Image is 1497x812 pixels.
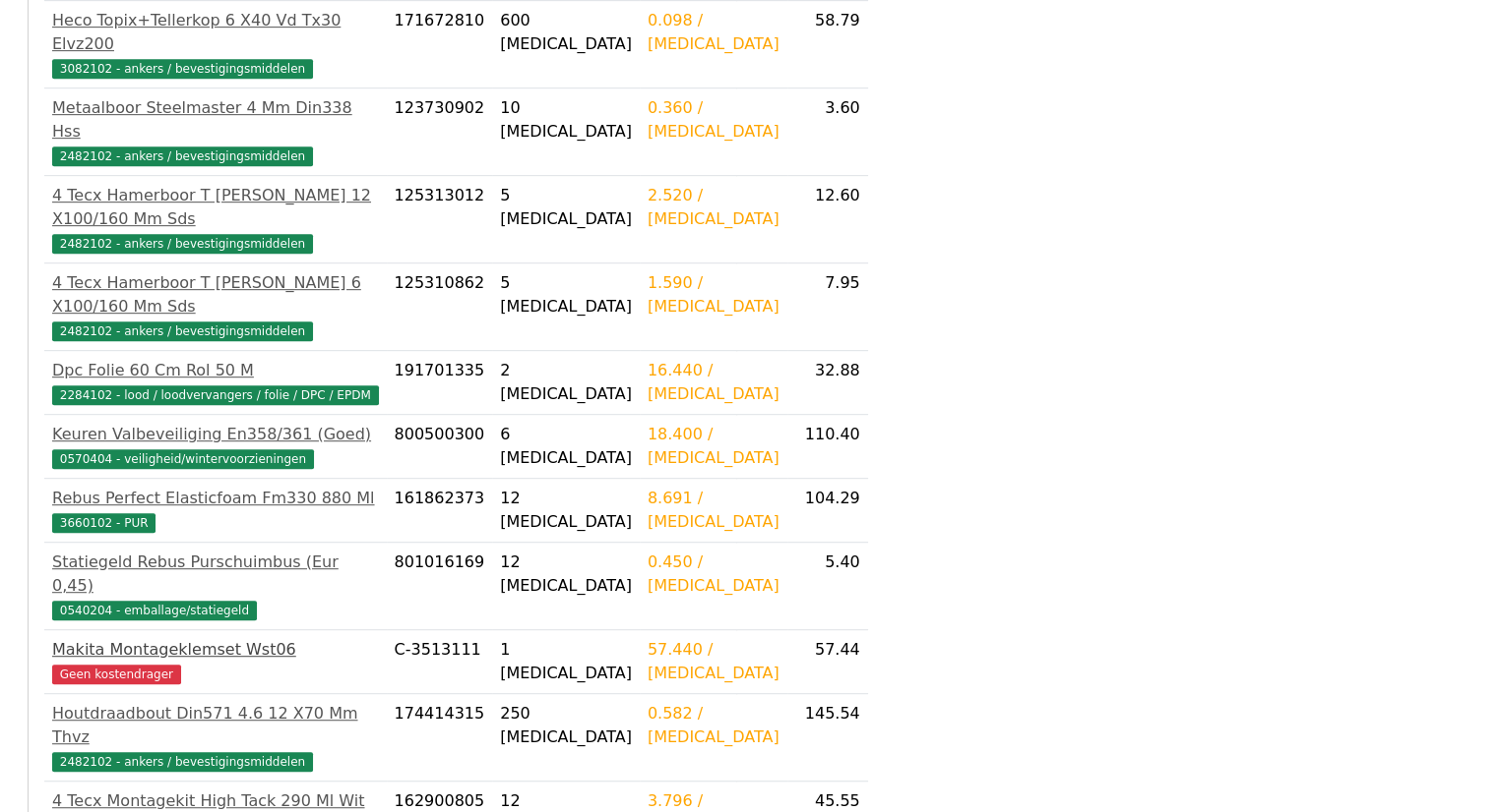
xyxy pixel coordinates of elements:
[787,543,868,630] td: 5.40
[52,551,379,621] a: Statiegeld Rebus Purschuimbus (Eur 0,45)0540204 - emballage/statiegeld
[500,638,632,685] div: 1 [MEDICAL_DATA]
[500,487,632,534] div: 12 [MEDICAL_DATA]
[52,513,156,533] span: 3660102 - PUR
[52,359,379,406] a: Dpc Folie 60 Cm Rol 50 M2284102 - lood / loodvervangers / folie / DPC / EPDM
[52,184,379,231] div: 4 Tecx Hamerboor T [PERSON_NAME] 12 X100/160 Mm Sds
[787,1,868,88] td: 58.79
[648,638,780,685] div: 57.440 / [MEDICAL_DATA]
[52,146,313,166] span: 2482102 - ankers / bevestigingsmiddelen
[52,96,379,167] a: Metaalboor Steelmaster 4 Mm Din338 Hss2482102 - ankers / bevestigingsmiddelen
[52,9,379,80] a: Heco Topix+Tellerkop 6 X40 Vd Tx30 Elvz2003082102 - ankers / bevestigingsmiddelen
[500,9,632,56] div: 600 [MEDICAL_DATA]
[52,752,313,772] span: 2482102 - ankers / bevestigingsmiddelen
[387,543,493,630] td: 801016169
[52,638,379,662] div: Makita Montageklemset Wst06
[500,423,632,470] div: 6 [MEDICAL_DATA]
[648,9,780,56] div: 0.098 / [MEDICAL_DATA]
[787,88,868,176] td: 3.60
[787,630,868,694] td: 57.44
[52,184,379,255] a: 4 Tecx Hamerboor T [PERSON_NAME] 12 X100/160 Mm Sds2482102 - ankers / bevestigingsmiddelen
[387,630,493,694] td: C-3513111
[52,59,313,79] span: 3082102 - ankers / bevestigingsmiddelen
[52,96,379,144] div: Metaalboor Steelmaster 4 Mm Din338 Hss
[387,479,493,543] td: 161862373
[52,487,379,510] div: Rebus Perfect Elasticfoam Fm330 880 Ml
[387,694,493,782] td: 174414315
[52,385,379,405] span: 2284102 - lood / loodvervangers / folie / DPC / EPDM
[500,702,632,749] div: 250 [MEDICAL_DATA]
[387,1,493,88] td: 171672810
[787,263,868,351] td: 7.95
[387,263,493,351] td: 125310862
[52,423,379,470] a: Keuren Valbeveiliging En358/361 (Goed)0570404 - veiligheid/wintervoorzieningen
[52,321,313,341] span: 2482102 - ankers / bevestigingsmiddelen
[52,702,379,749] div: Houtdraadbout Din571 4.6 12 X70 Mm Thvz
[500,551,632,598] div: 12 [MEDICAL_DATA]
[648,96,780,144] div: 0.360 / [MEDICAL_DATA]
[52,359,379,382] div: Dpc Folie 60 Cm Rol 50 M
[648,423,780,470] div: 18.400 / [MEDICAL_DATA]
[52,271,379,319] div: 4 Tecx Hamerboor T [PERSON_NAME] 6 X100/160 Mm Sds
[52,234,313,254] span: 2482102 - ankers / bevestigingsmiddelen
[787,694,868,782] td: 145.54
[387,351,493,415] td: 191701335
[52,9,379,56] div: Heco Topix+Tellerkop 6 X40 Vd Tx30 Elvz200
[52,665,181,684] span: Geen kostendrager
[648,551,780,598] div: 0.450 / [MEDICAL_DATA]
[52,449,314,469] span: 0570404 - veiligheid/wintervoorzieningen
[52,423,379,446] div: Keuren Valbeveiliging En358/361 (Goed)
[52,638,379,685] a: Makita Montageklemset Wst06Geen kostendrager
[648,702,780,749] div: 0.582 / [MEDICAL_DATA]
[500,359,632,406] div: 2 [MEDICAL_DATA]
[500,184,632,231] div: 5 [MEDICAL_DATA]
[500,96,632,144] div: 10 [MEDICAL_DATA]
[787,351,868,415] td: 32.88
[387,176,493,263] td: 125313012
[648,487,780,534] div: 8.691 / [MEDICAL_DATA]
[787,415,868,479] td: 110.40
[52,702,379,773] a: Houtdraadbout Din571 4.6 12 X70 Mm Thvz2482102 - ankers / bevestigingsmiddelen
[52,601,257,620] span: 0540204 - emballage/statiegeld
[52,551,379,598] div: Statiegeld Rebus Purschuimbus (Eur 0,45)
[52,271,379,342] a: 4 Tecx Hamerboor T [PERSON_NAME] 6 X100/160 Mm Sds2482102 - ankers / bevestigingsmiddelen
[648,359,780,406] div: 16.440 / [MEDICAL_DATA]
[387,88,493,176] td: 123730902
[387,415,493,479] td: 800500300
[500,271,632,319] div: 5 [MEDICAL_DATA]
[52,487,379,534] a: Rebus Perfect Elasticfoam Fm330 880 Ml3660102 - PUR
[648,271,780,319] div: 1.590 / [MEDICAL_DATA]
[787,176,868,263] td: 12.60
[648,184,780,231] div: 2.520 / [MEDICAL_DATA]
[787,479,868,543] td: 104.29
